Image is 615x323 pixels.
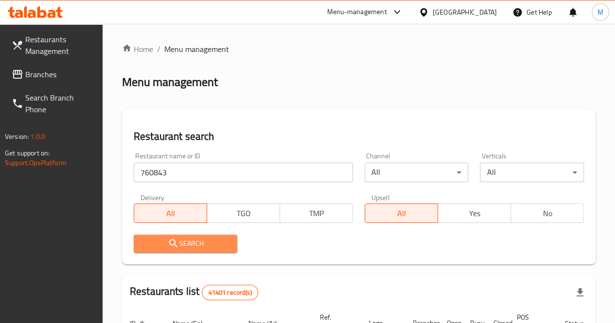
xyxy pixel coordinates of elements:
[25,34,95,57] span: Restaurants Management
[433,7,497,17] div: [GEOGRAPHIC_DATA]
[122,74,218,90] h2: Menu management
[122,43,596,55] nav: breadcrumb
[141,238,230,250] span: Search
[442,206,507,221] span: Yes
[371,194,389,201] label: Upsell
[365,204,438,223] button: All
[510,204,584,223] button: No
[5,130,29,143] span: Version:
[202,288,257,297] span: 41401 record(s)
[568,281,592,304] div: Export file
[122,43,153,55] a: Home
[5,147,50,159] span: Get support on:
[30,130,45,143] span: 1.0.0
[202,285,258,300] div: Total records count
[515,206,580,221] span: No
[130,284,258,300] h2: Restaurants list
[280,204,353,223] button: TMP
[5,156,67,169] a: Support.OpsPlatform
[134,129,584,144] h2: Restaurant search
[4,86,103,121] a: Search Branch Phone
[141,194,165,201] label: Delivery
[164,43,229,55] span: Menu management
[25,68,95,80] span: Branches
[207,204,280,223] button: TGO
[4,63,103,86] a: Branches
[327,6,387,18] div: Menu-management
[4,28,103,63] a: Restaurants Management
[138,206,203,221] span: All
[369,206,434,221] span: All
[284,206,349,221] span: TMP
[438,204,511,223] button: Yes
[365,163,469,182] div: All
[134,235,238,253] button: Search
[25,92,95,115] span: Search Branch Phone
[134,163,353,182] input: Search for restaurant name or ID..
[480,163,584,182] div: All
[597,7,603,17] span: M
[134,204,207,223] button: All
[211,206,276,221] span: TGO
[157,43,160,55] li: /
